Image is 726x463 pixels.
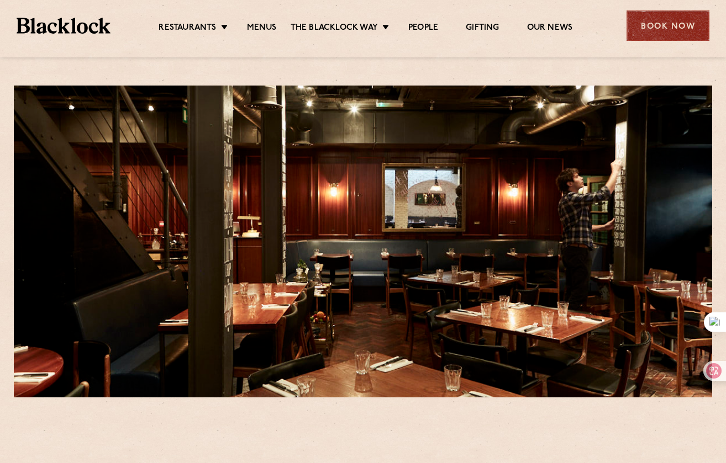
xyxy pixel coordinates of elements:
[408,23,438,35] a: People
[247,23,277,35] a: Menus
[627,10,709,41] div: Book Now
[527,23,573,35] a: Our News
[159,23,216,35] a: Restaurants
[291,23,378,35] a: The Blacklock Way
[466,23,499,35] a: Gifting
[17,18,111,34] img: BL_Textured_Logo-footer-cropped.svg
